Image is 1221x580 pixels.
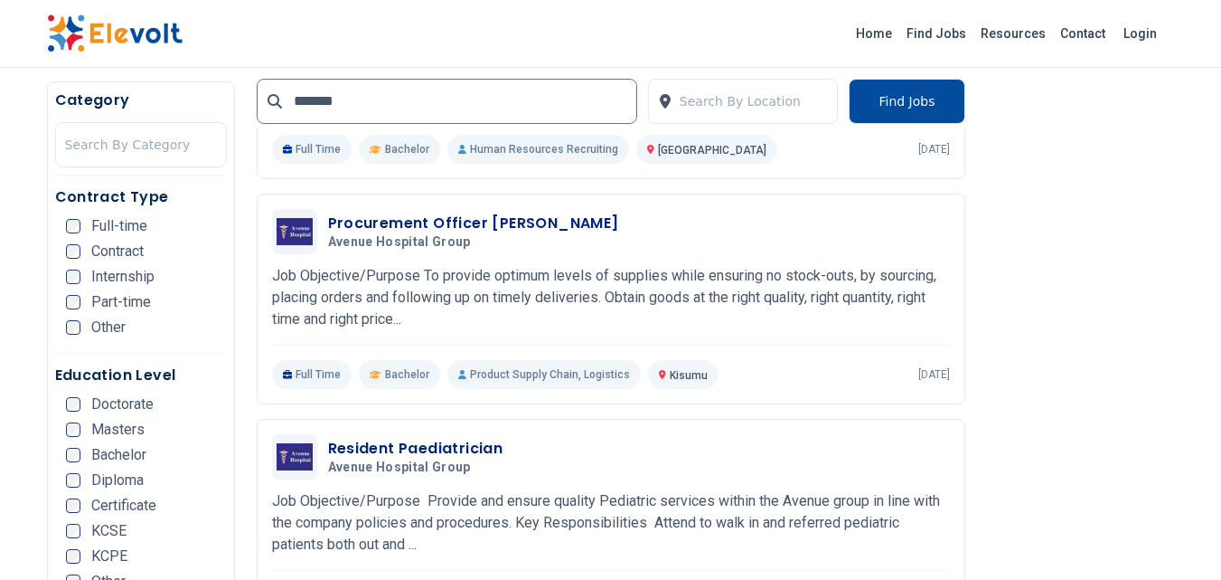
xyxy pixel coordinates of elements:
h3: Resident Paediatrician [328,438,503,460]
span: Avenue Hospital Group [328,234,471,251]
span: Doctorate [91,397,154,412]
input: Contract [66,244,80,259]
input: Masters [66,423,80,437]
a: Resources [973,19,1053,48]
input: Doctorate [66,397,80,412]
input: Part-time [66,295,80,309]
a: Find Jobs [899,19,973,48]
input: Other [66,320,80,335]
h3: Procurement Officer [PERSON_NAME] [328,213,619,234]
img: Avenue Hospital Group [277,218,313,245]
a: Avenue Hospital GroupProcurement Officer [PERSON_NAME]Avenue Hospital GroupJob Objective/Purpose ... [272,209,950,389]
span: Part-time [91,295,151,309]
img: Avenue Hospital Group [277,443,313,471]
input: Diploma [66,473,80,488]
p: Full Time [272,135,352,164]
p: Job Objective/Purpose To provide optimum levels of supplies while ensuring no stock-outs, by sour... [272,265,950,330]
input: Bachelor [66,448,80,462]
input: KCPE [66,549,80,564]
input: KCSE [66,524,80,538]
input: Full-time [66,219,80,233]
span: Bachelor [385,142,429,157]
span: Full-time [91,219,147,233]
p: Human Resources Recruiting [447,135,629,164]
span: [GEOGRAPHIC_DATA] [658,144,766,157]
input: Internship [66,270,80,284]
iframe: Chat Widget [1131,493,1221,580]
p: Job Objective/Purpose Provide and ensure quality Pediatric services within the Avenue group in li... [272,490,950,556]
span: KCSE [91,524,127,538]
span: Other [91,320,126,335]
a: Contact [1053,19,1113,48]
img: Elevolt [47,14,183,52]
span: Avenue Hospital Group [328,460,471,476]
span: Certificate [91,499,156,513]
span: Internship [91,270,155,284]
p: [DATE] [918,367,950,382]
p: Full Time [272,360,352,389]
h5: Education Level [55,365,227,386]
h5: Contract Type [55,186,227,208]
span: Diploma [91,473,144,488]
a: Login [1113,15,1168,52]
span: Contract [91,244,144,259]
span: Bachelor [385,367,429,382]
span: Bachelor [91,448,146,462]
p: [DATE] [918,142,950,157]
span: Masters [91,423,145,437]
span: Kisumu [670,369,708,382]
h5: Category [55,90,227,111]
span: KCPE [91,549,127,564]
input: Certificate [66,499,80,513]
a: Home [849,19,899,48]
button: Find Jobs [849,79,964,124]
p: Product Supply Chain, Logistics [447,360,641,389]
